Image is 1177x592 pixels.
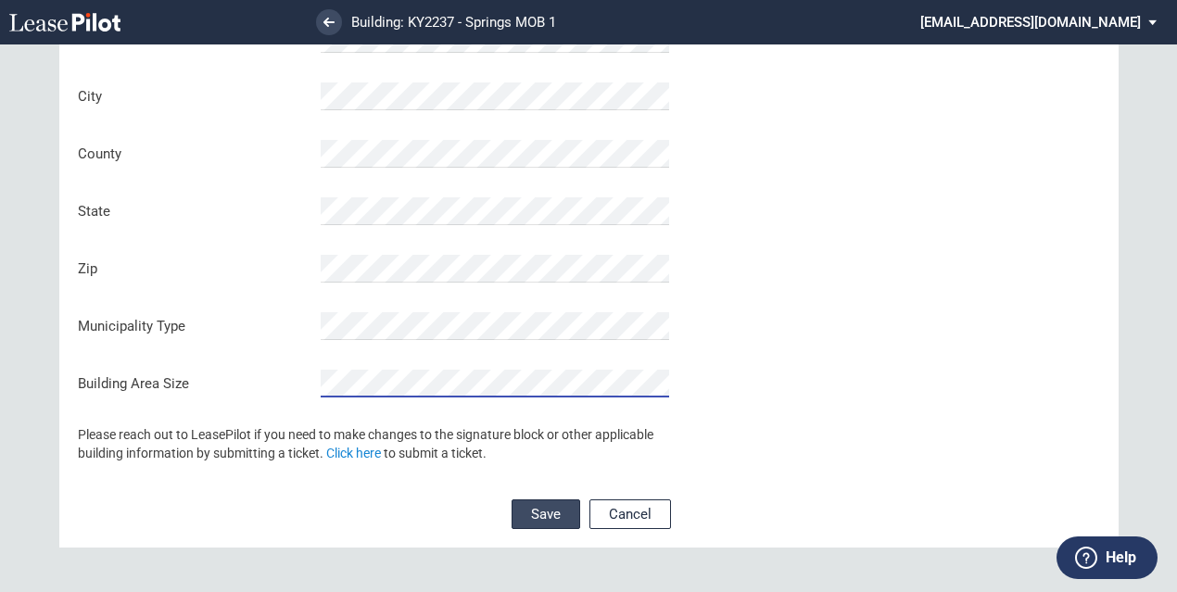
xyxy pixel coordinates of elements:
input: Zip [321,255,669,283]
button: Help [1057,536,1158,579]
span: Zip [78,259,310,279]
span: State [78,202,310,221]
input: State [321,197,669,225]
input: County [321,140,669,168]
input: Building Office Area [321,370,669,397]
label: Help [1106,546,1136,570]
span: County [78,145,310,164]
a: Click here [326,446,381,460]
input: Municipality Type [321,312,669,340]
span: City [78,87,310,107]
button: Cancel [589,499,671,529]
span: Municipality Type [78,317,310,336]
span: Building Area Size [78,374,310,394]
input: City [321,82,669,110]
button: Save [512,499,580,529]
span: to submit a ticket. [384,446,487,460]
span: Please reach out to LeasePilot if you need to make changes to the signature block or other applic... [78,427,653,460]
